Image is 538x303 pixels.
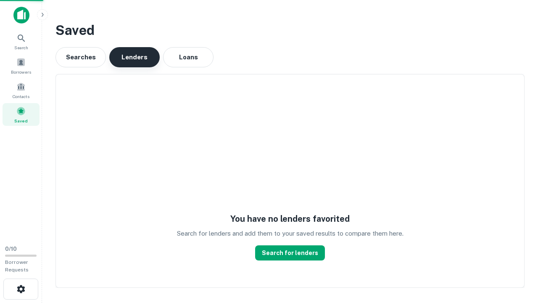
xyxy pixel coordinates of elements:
a: Search for lenders [255,245,325,260]
span: Search [14,44,28,51]
h5: You have no lenders favorited [230,213,350,225]
img: capitalize-icon.png [13,7,29,24]
a: Saved [3,103,40,126]
span: Contacts [13,93,29,100]
span: 0 / 10 [5,246,17,252]
span: Saved [14,117,28,124]
a: Borrowers [3,54,40,77]
button: Loans [163,47,214,67]
span: Borrowers [11,69,31,75]
p: Search for lenders and add them to your saved results to compare them here. [177,229,403,239]
a: Contacts [3,79,40,101]
span: Borrower Requests [5,259,29,273]
button: Searches [55,47,106,67]
a: Search [3,30,40,53]
h3: Saved [55,20,525,40]
iframe: Chat Widget [496,236,538,276]
button: Lenders [109,47,160,67]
